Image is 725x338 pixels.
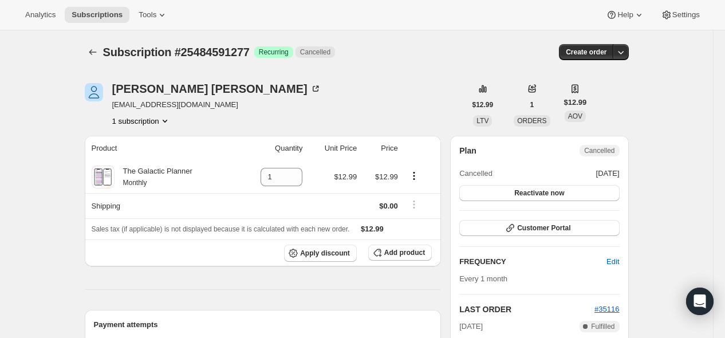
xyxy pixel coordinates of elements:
span: Recurring [259,48,289,57]
span: Reactivate now [514,188,564,198]
a: #35116 [594,305,619,313]
button: Apply discount [284,245,357,262]
span: Cancelled [459,168,492,179]
button: Subscriptions [65,7,129,23]
span: 1 [530,100,534,109]
button: Add product [368,245,432,261]
span: Subscriptions [72,10,123,19]
th: Unit Price [306,136,360,161]
span: Cancelled [584,146,614,155]
th: Price [360,136,401,161]
span: Every 1 month [459,274,507,283]
span: Customer Portal [517,223,570,233]
span: Sanela Filipovic [85,83,103,101]
span: $12.99 [564,97,587,108]
span: $12.99 [375,172,398,181]
span: Tools [139,10,156,19]
img: product img [93,166,113,188]
span: Add product [384,248,425,257]
th: Shipping [85,193,239,218]
span: $12.99 [334,172,357,181]
h2: Plan [459,145,476,156]
button: Tools [132,7,175,23]
span: Create order [566,48,606,57]
span: Help [617,10,633,19]
span: AOV [568,112,582,120]
span: $12.99 [361,225,384,233]
button: Product actions [112,115,171,127]
span: Fulfilled [591,322,614,331]
span: $0.00 [379,202,398,210]
button: Create order [559,44,613,60]
span: Apply discount [300,249,350,258]
span: Edit [606,256,619,268]
span: ORDERS [517,117,546,125]
button: Analytics [18,7,62,23]
button: Settings [654,7,707,23]
span: Analytics [25,10,56,19]
div: The Galactic Planner [115,166,192,188]
div: [PERSON_NAME] [PERSON_NAME] [112,83,321,95]
span: LTV [476,117,488,125]
span: $12.99 [472,100,494,109]
button: $12.99 [466,97,501,113]
button: Edit [600,253,626,271]
span: [EMAIL_ADDRESS][DOMAIN_NAME] [112,99,321,111]
button: #35116 [594,304,619,315]
button: Product actions [405,170,423,182]
button: Subscriptions [85,44,101,60]
button: Shipping actions [405,198,423,211]
h2: LAST ORDER [459,304,594,315]
span: Cancelled [300,48,330,57]
span: [DATE] [459,321,483,332]
span: Subscription #25484591277 [103,46,250,58]
span: Settings [672,10,700,19]
button: Reactivate now [459,185,619,201]
small: Monthly [123,179,147,187]
span: [DATE] [596,168,620,179]
th: Quantity [239,136,306,161]
button: 1 [523,97,541,113]
button: Customer Portal [459,220,619,236]
button: Help [599,7,651,23]
h2: Payment attempts [94,319,432,331]
h2: FREQUENCY [459,256,606,268]
th: Product [85,136,239,161]
span: Sales tax (if applicable) is not displayed because it is calculated with each new order. [92,225,350,233]
div: Open Intercom Messenger [686,288,714,315]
